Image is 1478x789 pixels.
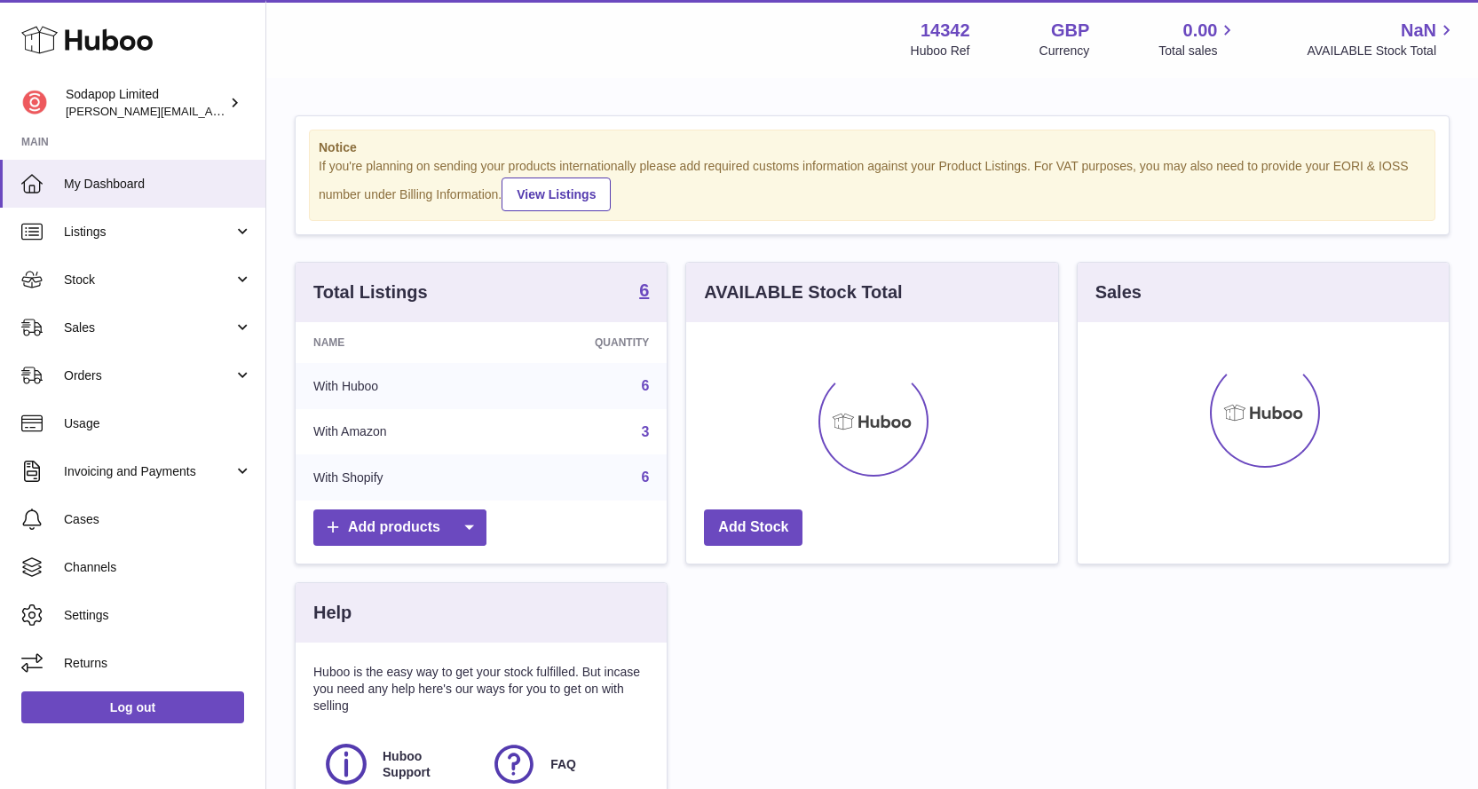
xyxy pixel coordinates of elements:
td: With Huboo [296,363,499,409]
span: Settings [64,607,252,624]
h3: Sales [1095,280,1142,304]
span: Cases [64,511,252,528]
strong: 6 [639,281,649,299]
a: Log out [21,691,244,723]
strong: GBP [1051,19,1089,43]
a: View Listings [502,178,611,211]
a: 3 [641,424,649,439]
div: If you're planning on sending your products internationally please add required customs informati... [319,158,1426,211]
td: With Shopify [296,454,499,501]
span: My Dashboard [64,176,252,193]
a: 6 [641,378,649,393]
span: Listings [64,224,233,241]
strong: 14342 [921,19,970,43]
h3: Help [313,601,352,625]
span: Orders [64,367,233,384]
span: [PERSON_NAME][EMAIL_ADDRESS][DOMAIN_NAME] [66,104,356,118]
th: Quantity [499,322,667,363]
td: With Amazon [296,409,499,455]
a: NaN AVAILABLE Stock Total [1307,19,1457,59]
span: Stock [64,272,233,288]
h3: Total Listings [313,280,428,304]
span: AVAILABLE Stock Total [1307,43,1457,59]
a: Add Stock [704,509,802,546]
span: FAQ [550,756,576,773]
a: 6 [639,281,649,303]
span: NaN [1401,19,1436,43]
div: Huboo Ref [911,43,970,59]
a: Huboo Support [322,740,472,788]
span: Channels [64,559,252,576]
a: Add products [313,509,486,546]
span: Returns [64,655,252,672]
a: 0.00 Total sales [1158,19,1237,59]
div: Currency [1039,43,1090,59]
span: 0.00 [1183,19,1218,43]
a: FAQ [490,740,640,788]
th: Name [296,322,499,363]
span: Huboo Support [383,748,470,782]
strong: Notice [319,139,1426,156]
p: Huboo is the easy way to get your stock fulfilled. But incase you need any help here's our ways f... [313,664,649,714]
span: Total sales [1158,43,1237,59]
span: Usage [64,415,252,432]
span: Sales [64,320,233,336]
h3: AVAILABLE Stock Total [704,280,902,304]
div: Sodapop Limited [66,86,225,120]
a: 6 [641,469,649,485]
span: Invoicing and Payments [64,463,233,480]
img: david@sodapop-audio.co.uk [21,90,48,116]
